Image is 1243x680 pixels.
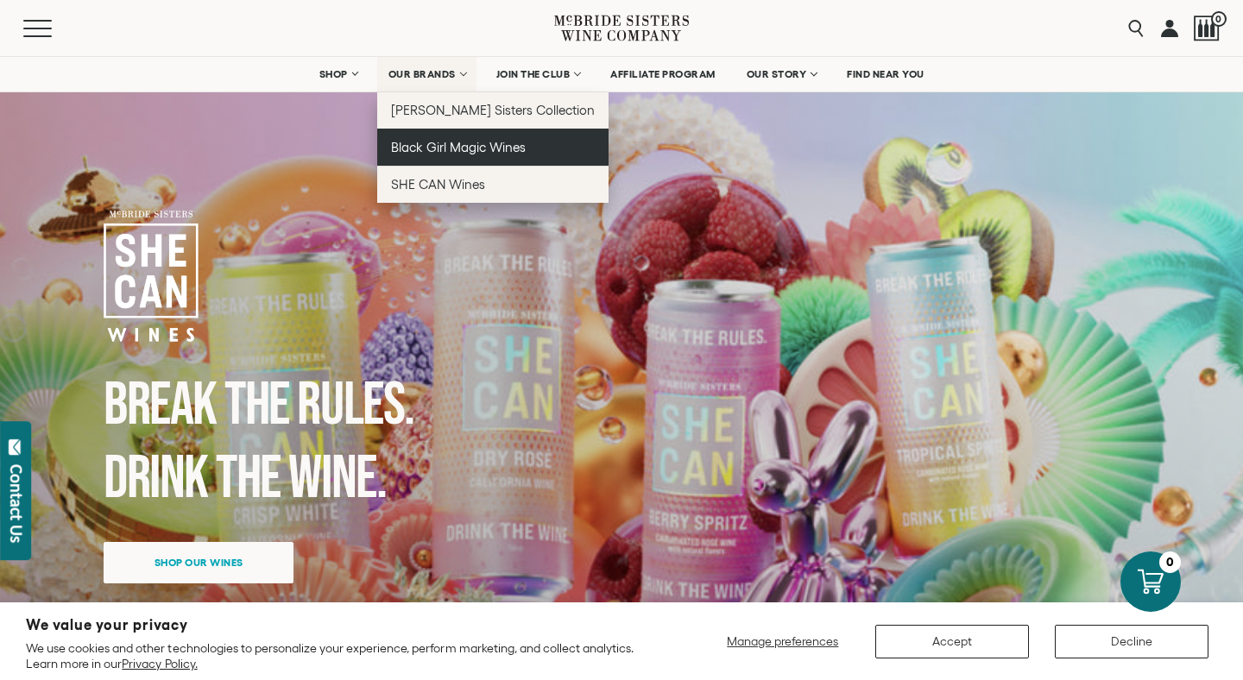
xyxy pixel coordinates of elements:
span: SHE CAN Wines [391,177,485,192]
a: OUR STORY [735,57,828,91]
a: SHOP [308,57,369,91]
span: the [224,369,289,442]
span: Rules. [297,369,413,442]
a: Black Girl Magic Wines [377,129,609,166]
a: [PERSON_NAME] Sisters Collection [377,91,609,129]
a: OUR BRANDS [377,57,476,91]
span: 0 [1211,11,1227,27]
button: Accept [875,625,1029,658]
span: OUR STORY [747,68,807,80]
span: FIND NEAR YOU [847,68,924,80]
div: Contact Us [8,464,25,543]
div: 0 [1159,551,1181,573]
span: the [216,443,281,515]
button: Manage preferences [716,625,849,658]
span: Black Girl Magic Wines [391,140,526,154]
span: Drink [104,443,208,515]
span: AFFILIATE PROGRAM [610,68,716,80]
span: OUR BRANDS [388,68,456,80]
a: FIND NEAR YOU [836,57,936,91]
a: Shop our wines [104,542,293,583]
span: Break [104,369,217,442]
h2: We value your privacy [26,618,657,633]
a: Privacy Policy. [122,657,197,671]
button: Decline [1055,625,1208,658]
button: Mobile Menu Trigger [23,20,85,37]
a: SHE CAN Wines [377,166,609,203]
span: Wine. [288,443,386,515]
span: Shop our wines [124,545,274,579]
span: SHOP [319,68,349,80]
span: Manage preferences [727,634,838,648]
a: AFFILIATE PROGRAM [599,57,727,91]
span: JOIN THE CLUB [496,68,571,80]
p: We use cookies and other technologies to personalize your experience, perform marketing, and coll... [26,640,657,671]
span: [PERSON_NAME] Sisters Collection [391,103,596,117]
a: JOIN THE CLUB [485,57,591,91]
